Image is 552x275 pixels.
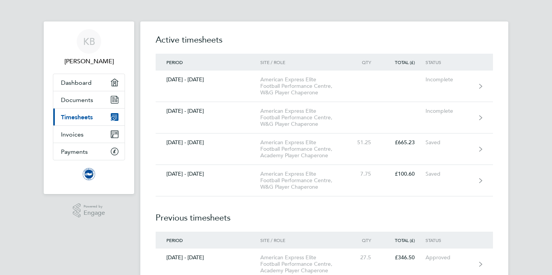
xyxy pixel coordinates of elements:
div: American Express Elite Football Performance Centre, W&G Player Chaperone [260,171,348,190]
nav: Main navigation [44,21,134,194]
a: Documents [53,91,125,108]
div: Saved [426,139,473,146]
div: Status [426,237,473,243]
div: Total (£) [382,59,426,65]
span: Engage [84,210,105,216]
div: American Express Elite Football Performance Centre, Academy Player Chaperone [260,254,348,274]
div: £665.23 [382,139,426,146]
div: [DATE] - [DATE] [156,108,260,114]
span: Invoices [61,131,84,138]
a: Go to home page [53,168,125,180]
h2: Previous timesheets [156,196,493,232]
span: Powered by [84,203,105,210]
span: Documents [61,96,93,104]
div: 27.5 [348,254,382,261]
div: Qty [348,237,382,243]
a: Timesheets [53,109,125,125]
div: Total (£) [382,237,426,243]
a: [DATE] - [DATE]American Express Elite Football Performance Centre, W&G Player Chaperone7.75£100.6... [156,165,493,196]
a: [DATE] - [DATE]American Express Elite Football Performance Centre, W&G Player ChaperoneIncomplete [156,102,493,133]
div: Qty [348,59,382,65]
div: [DATE] - [DATE] [156,171,260,177]
div: [DATE] - [DATE] [156,139,260,146]
a: [DATE] - [DATE]American Express Elite Football Performance Centre, W&G Player ChaperoneIncomplete [156,71,493,102]
span: KB [83,36,95,46]
a: Powered byEngage [73,203,105,218]
h2: Active timesheets [156,34,493,54]
div: American Express Elite Football Performance Centre, W&G Player Chaperone [260,76,348,96]
div: American Express Elite Football Performance Centre, W&G Player Chaperone [260,108,348,127]
span: Payments [61,148,88,155]
div: American Express Elite Football Performance Centre, Academy Player Chaperone [260,139,348,159]
div: [DATE] - [DATE] [156,254,260,261]
span: Timesheets [61,114,93,121]
span: Period [166,237,183,243]
div: 7.75 [348,171,382,177]
a: [DATE] - [DATE]American Express Elite Football Performance Centre, Academy Player Chaperone51.25£... [156,133,493,165]
div: Status [426,59,473,65]
div: 51.25 [348,139,382,146]
a: Payments [53,143,125,160]
div: £346.50 [382,254,426,261]
div: Saved [426,171,473,177]
a: Dashboard [53,74,125,91]
a: KB[PERSON_NAME] [53,29,125,66]
span: Katrina Boulton [53,57,125,66]
div: [DATE] - [DATE] [156,76,260,83]
span: Period [166,59,183,65]
div: Incomplete [426,76,473,83]
img: brightonandhovealbion-logo-retina.png [83,168,95,180]
div: Site / Role [260,59,348,65]
div: Approved [426,254,473,261]
div: £100.60 [382,171,426,177]
span: Dashboard [61,79,92,86]
a: Invoices [53,126,125,143]
div: Incomplete [426,108,473,114]
div: Site / Role [260,237,348,243]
